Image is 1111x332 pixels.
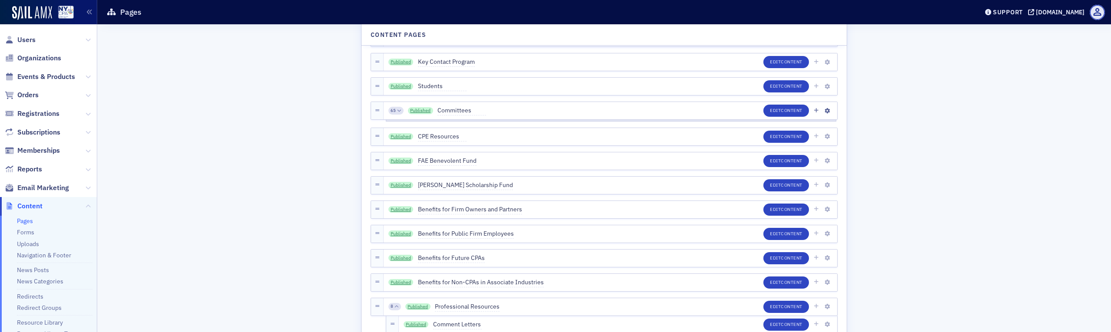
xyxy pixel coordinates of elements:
[763,276,809,289] button: EditContent
[388,230,414,237] a: Published
[418,132,467,141] span: CPE Resources
[17,53,61,63] span: Organizations
[418,205,522,214] span: Benefits for Firm Owners and Partners
[12,6,52,20] img: SailAMX
[58,6,74,19] img: SailAMX
[418,253,485,263] span: Benefits for Future CPAs
[5,164,42,174] a: Reports
[993,8,1023,16] div: Support
[388,59,414,66] a: Published
[17,217,33,225] a: Pages
[5,72,75,82] a: Events & Products
[763,155,809,167] button: EditContent
[763,131,809,143] button: EditContent
[437,106,486,115] span: Committees
[781,279,802,285] span: Content
[5,201,43,211] a: Content
[371,30,426,39] h4: Content Pages
[388,133,414,140] a: Published
[781,59,802,65] span: Content
[388,182,414,189] a: Published
[1036,8,1085,16] div: [DOMAIN_NAME]
[763,252,809,264] button: EditContent
[781,83,802,89] span: Content
[763,80,809,92] button: EditContent
[433,320,482,329] span: Comment Letters
[388,206,414,213] a: Published
[781,158,802,164] span: Content
[5,90,39,100] a: Orders
[763,105,809,117] button: EditContent
[17,293,43,300] a: Redirects
[1028,9,1088,15] button: [DOMAIN_NAME]
[418,181,513,190] span: [PERSON_NAME] Scholarship Fund
[5,35,36,45] a: Users
[17,72,75,82] span: Events & Products
[17,266,49,274] a: News Posts
[418,156,477,166] span: FAE Benevolent Fund
[781,107,802,113] span: Content
[781,133,802,139] span: Content
[17,251,71,259] a: Navigation & Footer
[763,228,809,240] button: EditContent
[388,158,414,164] a: Published
[120,7,141,17] h1: Pages
[5,53,61,63] a: Organizations
[763,319,809,331] button: EditContent
[17,90,39,100] span: Orders
[5,146,60,155] a: Memberships
[52,6,74,20] a: View Homepage
[763,56,809,68] button: EditContent
[408,107,433,114] a: Published
[17,146,60,155] span: Memberships
[781,230,802,237] span: Content
[17,164,42,174] span: Reports
[17,319,63,326] a: Resource Library
[388,255,414,262] a: Published
[404,321,429,328] a: Published
[5,128,60,137] a: Subscriptions
[391,108,396,114] span: 65
[781,321,802,327] span: Content
[17,183,69,193] span: Email Marketing
[17,201,43,211] span: Content
[5,183,69,193] a: Email Marketing
[17,35,36,45] span: Users
[388,279,414,286] a: Published
[17,240,39,248] a: Uploads
[418,82,467,91] span: Students
[17,128,60,137] span: Subscriptions
[763,179,809,191] button: EditContent
[17,304,62,312] a: Redirect Groups
[388,83,414,90] a: Published
[391,303,393,309] span: 8
[781,182,802,188] span: Content
[17,228,34,236] a: Forms
[418,229,514,239] span: Benefits for Public Firm Employees
[5,109,59,118] a: Registrations
[781,303,802,309] span: Content
[763,204,809,216] button: EditContent
[17,109,59,118] span: Registrations
[418,278,544,287] span: Benefits for Non-CPAs in Associate Industries
[781,255,802,261] span: Content
[418,57,475,67] span: Key Contact Program
[405,303,431,310] a: Published
[435,302,500,312] span: Professional Resources
[1090,5,1105,20] span: Profile
[17,277,63,285] a: News Categories
[781,206,802,212] span: Content
[763,301,809,313] button: EditContent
